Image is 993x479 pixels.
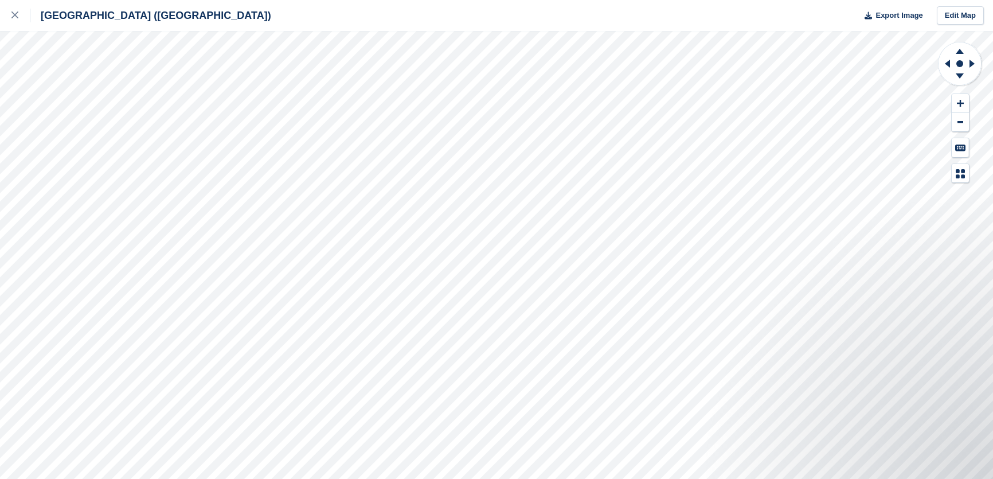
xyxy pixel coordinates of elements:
[952,164,969,183] button: Map Legend
[952,94,969,113] button: Zoom In
[30,9,271,22] div: [GEOGRAPHIC_DATA] ([GEOGRAPHIC_DATA])
[875,10,922,21] span: Export Image
[937,6,984,25] a: Edit Map
[952,138,969,157] button: Keyboard Shortcuts
[952,113,969,132] button: Zoom Out
[858,6,923,25] button: Export Image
